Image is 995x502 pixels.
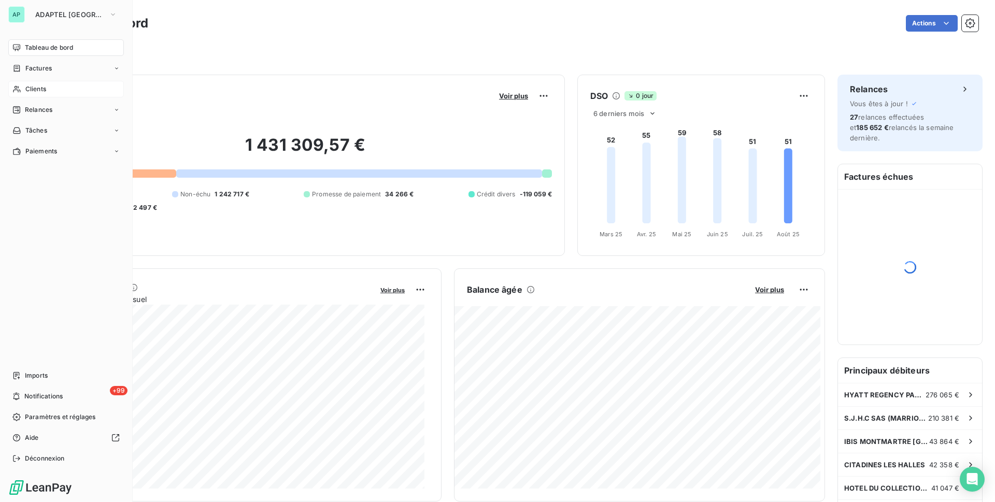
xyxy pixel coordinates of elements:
[59,294,373,305] span: Chiffre d'affaires mensuel
[8,102,124,118] a: Relances
[850,99,908,108] span: Vous êtes à jour !
[25,412,95,422] span: Paramètres et réglages
[624,91,657,101] span: 0 jour
[496,91,531,101] button: Voir plus
[380,286,405,294] span: Voir plus
[25,43,73,52] span: Tableau de bord
[929,461,959,469] span: 42 358 €
[8,479,73,496] img: Logo LeanPay
[8,143,124,160] a: Paiements
[850,83,888,95] h6: Relances
[25,454,65,463] span: Déconnexion
[25,64,52,73] span: Factures
[844,414,928,422] span: S.J.H.C SAS (MARRIOTT RIVE GAUCHE)
[467,283,522,296] h6: Balance âgée
[8,122,124,139] a: Tâches
[844,391,926,399] span: HYATT REGENCY PARIS ETOILE
[838,164,982,189] h6: Factures échues
[377,285,408,294] button: Voir plus
[960,467,985,492] div: Open Intercom Messenger
[593,109,644,118] span: 6 derniers mois
[25,105,52,114] span: Relances
[130,203,157,212] span: -2 497 €
[844,461,925,469] span: CITADINES LES HALLES
[24,392,63,401] span: Notifications
[312,190,381,199] span: Promesse de paiement
[520,190,552,199] span: -119 059 €
[600,231,622,238] tspan: Mars 25
[844,484,931,492] span: HOTEL DU COLLECTIONNEUR
[385,190,414,199] span: 34 266 €
[110,386,127,395] span: +99
[838,358,982,383] h6: Principaux débiteurs
[180,190,210,199] span: Non-échu
[25,147,57,156] span: Paiements
[931,484,959,492] span: 41 047 €
[25,126,47,135] span: Tâches
[850,113,858,121] span: 27
[8,60,124,77] a: Factures
[672,231,691,238] tspan: Mai 25
[637,231,656,238] tspan: Avr. 25
[8,429,124,446] a: Aide
[929,437,959,446] span: 43 864 €
[25,433,39,442] span: Aide
[752,285,787,294] button: Voir plus
[25,84,46,94] span: Clients
[928,414,959,422] span: 210 381 €
[742,231,763,238] tspan: Juil. 25
[906,15,958,32] button: Actions
[926,391,959,399] span: 276 065 €
[25,371,48,380] span: Imports
[35,10,105,19] span: ADAPTEL [GEOGRAPHIC_DATA]
[777,231,800,238] tspan: Août 25
[59,135,552,166] h2: 1 431 309,57 €
[8,39,124,56] a: Tableau de bord
[477,190,516,199] span: Crédit divers
[755,285,784,294] span: Voir plus
[215,190,249,199] span: 1 242 717 €
[707,231,728,238] tspan: Juin 25
[844,437,929,446] span: IBIS MONTMARTRE [GEOGRAPHIC_DATA]
[8,6,25,23] div: AP
[8,367,124,384] a: Imports
[8,81,124,97] a: Clients
[499,92,528,100] span: Voir plus
[856,123,888,132] span: 185 652 €
[8,409,124,425] a: Paramètres et réglages
[590,90,608,102] h6: DSO
[850,113,954,142] span: relances effectuées et relancés la semaine dernière.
